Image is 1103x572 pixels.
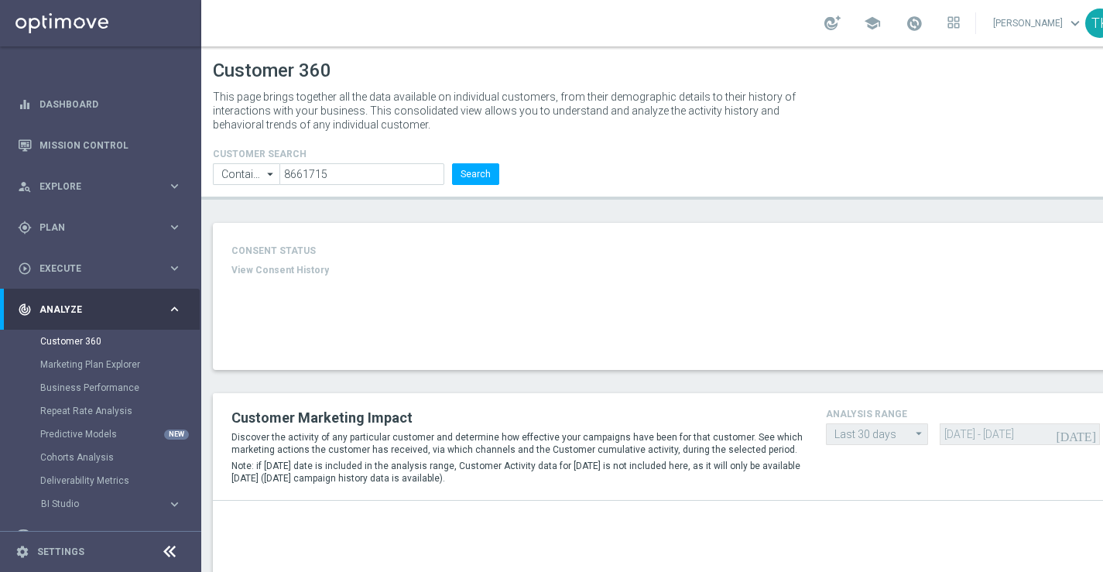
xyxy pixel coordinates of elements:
h4: CUSTOMER SEARCH [213,149,499,159]
i: equalizer [18,98,32,111]
span: keyboard_arrow_down [1067,15,1084,32]
div: Analyze [18,303,167,317]
button: Mission Control [17,139,183,152]
button: Search [452,163,499,185]
div: Predictive Models [40,423,200,446]
div: Cohorts Analysis [40,446,200,469]
i: person_search [18,180,32,194]
i: keyboard_arrow_right [167,179,182,194]
span: BI Studio [41,499,152,509]
h4: analysis range [826,409,1100,420]
button: person_search Explore keyboard_arrow_right [17,180,183,193]
i: gps_fixed [18,221,32,235]
i: keyboard_arrow_right [167,261,182,276]
p: This page brings together all the data available on individual customers, from their demographic ... [213,90,809,132]
span: school [864,15,881,32]
i: arrow_drop_down [263,164,279,184]
button: equalizer Dashboard [17,98,183,111]
button: View Consent History [231,264,329,277]
input: Contains [213,163,279,185]
span: Plan [39,223,167,232]
a: Predictive Models [40,428,161,440]
a: Customer 360 [40,335,161,348]
i: play_circle_outline [18,262,32,276]
button: gps_fixed Plan keyboard_arrow_right [17,221,183,234]
i: keyboard_arrow_right [167,302,182,317]
div: Plan [18,221,167,235]
a: Deliverability Metrics [40,474,161,487]
div: Explore [18,180,167,194]
button: Data Studio keyboard_arrow_right [17,530,183,543]
span: Explore [39,182,167,191]
div: Deliverability Metrics [40,469,200,492]
div: Repeat Rate Analysis [40,399,200,423]
button: play_circle_outline Execute keyboard_arrow_right [17,262,183,275]
i: keyboard_arrow_right [167,220,182,235]
button: BI Studio keyboard_arrow_right [40,498,183,510]
div: Execute [18,262,167,276]
a: Dashboard [39,84,182,125]
span: Analyze [39,305,167,314]
a: Repeat Rate Analysis [40,405,161,417]
a: Business Performance [40,382,161,394]
p: Note: if [DATE] date is included in the analysis range, Customer Activity data for [DATE] is not ... [231,460,803,485]
div: Mission Control [18,125,182,166]
div: NEW [164,430,189,440]
h4: CONSENT STATUS [231,245,413,256]
i: arrow_drop_down [912,424,927,444]
i: settings [15,545,29,559]
div: BI Studio [40,492,200,515]
a: Cohorts Analysis [40,451,161,464]
input: Enter CID, Email, name or phone [279,163,444,185]
div: BI Studio [41,499,167,509]
i: keyboard_arrow_right [167,529,182,543]
div: Data Studio [18,529,167,543]
a: Settings [37,547,84,557]
span: Execute [39,264,167,273]
div: Customer 360 [40,330,200,353]
i: keyboard_arrow_right [167,497,182,512]
div: Dashboard [18,84,182,125]
div: Business Performance [40,376,200,399]
a: Mission Control [39,125,182,166]
a: [PERSON_NAME]keyboard_arrow_down [992,12,1085,35]
h2: Customer Marketing Impact [231,409,803,427]
p: Discover the activity of any particular customer and determine how effective your campaigns have ... [231,431,803,456]
i: track_changes [18,303,32,317]
div: Marketing Plan Explorer [40,353,200,376]
button: track_changes Analyze keyboard_arrow_right [17,303,183,316]
a: Marketing Plan Explorer [40,358,161,371]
